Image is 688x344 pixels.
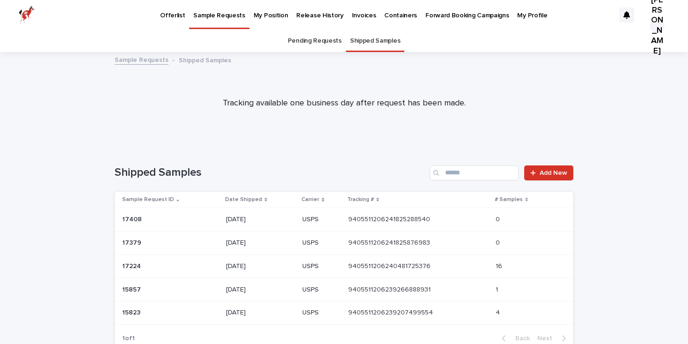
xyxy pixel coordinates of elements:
p: [DATE] [226,286,295,294]
tr: 1740817408 [DATE]USPS94055112062418252885409405511206241825288540 00 [115,208,573,232]
tr: 1582315823 [DATE]USPS94055112062392074995549405511206239207499554 44 [115,301,573,325]
p: 4 [496,307,502,317]
p: 9405511206241825876983 [348,237,432,247]
p: USPS [302,262,341,270]
p: [DATE] [226,262,295,270]
p: Shipped Samples [179,54,231,65]
a: Sample Requests [115,54,168,65]
p: [DATE] [226,216,295,224]
p: 17379 [122,237,143,247]
p: 15857 [122,284,143,294]
p: 17224 [122,261,143,270]
a: Pending Requests [288,30,342,52]
p: [DATE] [226,309,295,317]
span: Back [510,335,530,342]
p: [DATE] [226,239,295,247]
p: Sample Request ID [122,194,174,205]
tr: 1737917379 [DATE]USPS94055112062418258769839405511206241825876983 00 [115,231,573,254]
p: 9405511206239266888931 [348,284,432,294]
button: Back [494,334,534,343]
p: USPS [302,286,341,294]
button: Next [534,334,573,343]
p: 17408 [122,214,144,224]
p: Tracking # [347,194,374,205]
a: Add New [524,165,573,180]
p: 1 [496,284,500,294]
p: 0 [496,237,502,247]
span: Add New [540,170,567,176]
p: USPS [302,309,341,317]
p: 9405511206239207499554 [348,307,435,317]
p: Tracking available one business day after request has been made. [157,98,531,109]
p: 15823 [122,307,142,317]
tr: 1585715857 [DATE]USPS94055112062392668889319405511206239266888931 11 [115,278,573,301]
p: Date Shipped [225,194,262,205]
p: 9405511206240481725376 [348,261,432,270]
img: zttTXibQQrCfv9chImQE [19,6,35,24]
a: Shipped Samples [350,30,400,52]
p: USPS [302,216,341,224]
input: Search [430,165,519,180]
span: Next [537,335,558,342]
tr: 1722417224 [DATE]USPS94055112062404817253769405511206240481725376 1616 [115,254,573,278]
p: 0 [496,214,502,224]
p: # Samples [495,194,523,205]
h1: Shipped Samples [115,166,426,179]
p: 16 [496,261,504,270]
div: [PERSON_NAME] [650,18,665,33]
p: USPS [302,239,341,247]
p: Carrier [301,194,319,205]
p: 9405511206241825288540 [348,214,432,224]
